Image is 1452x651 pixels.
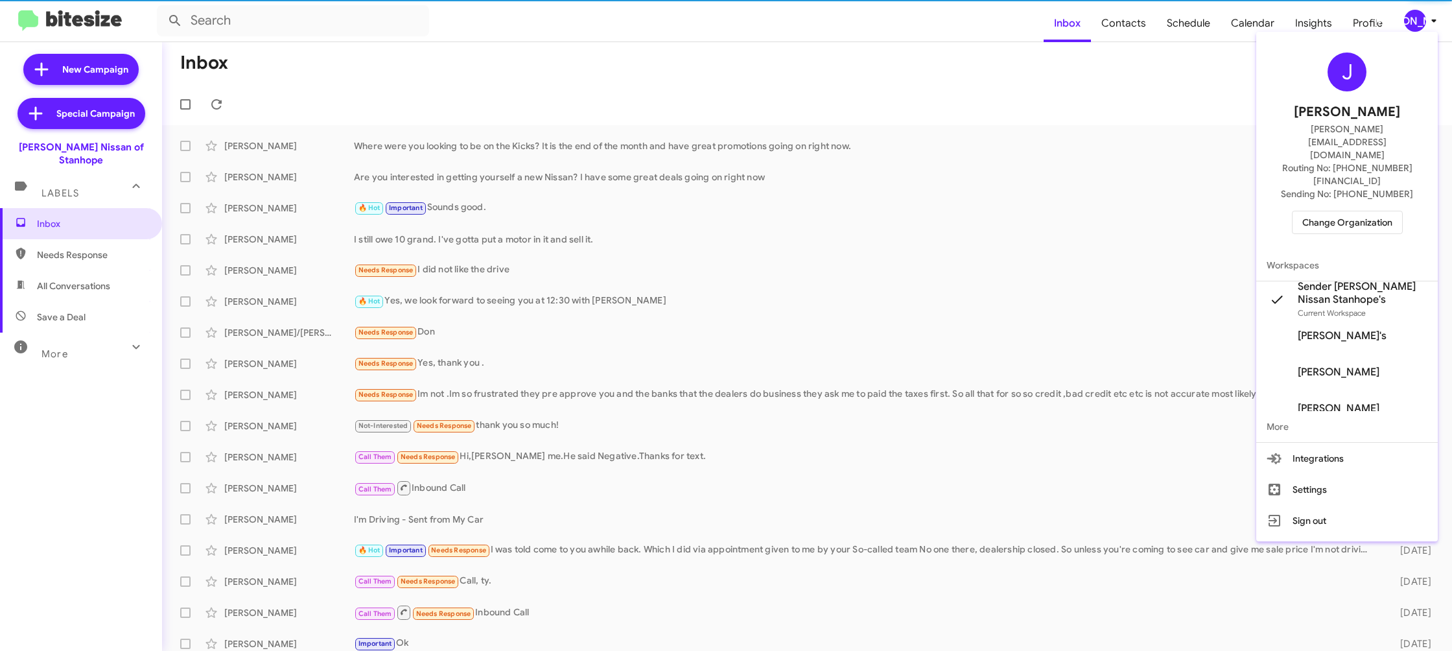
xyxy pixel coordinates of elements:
[1302,211,1392,233] span: Change Organization
[1294,102,1400,123] span: [PERSON_NAME]
[1256,474,1438,505] button: Settings
[1256,411,1438,442] span: More
[1328,53,1366,91] div: J
[1298,402,1379,415] span: [PERSON_NAME]
[1298,280,1427,306] span: Sender [PERSON_NAME] Nissan Stanhope's
[1272,123,1422,161] span: [PERSON_NAME][EMAIL_ADDRESS][DOMAIN_NAME]
[1272,161,1422,187] span: Routing No: [PHONE_NUMBER][FINANCIAL_ID]
[1298,329,1387,342] span: [PERSON_NAME]'s
[1292,211,1403,234] button: Change Organization
[1256,250,1438,281] span: Workspaces
[1256,505,1438,536] button: Sign out
[1281,187,1413,200] span: Sending No: [PHONE_NUMBER]
[1298,366,1379,379] span: [PERSON_NAME]
[1298,308,1366,318] span: Current Workspace
[1256,443,1438,474] button: Integrations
